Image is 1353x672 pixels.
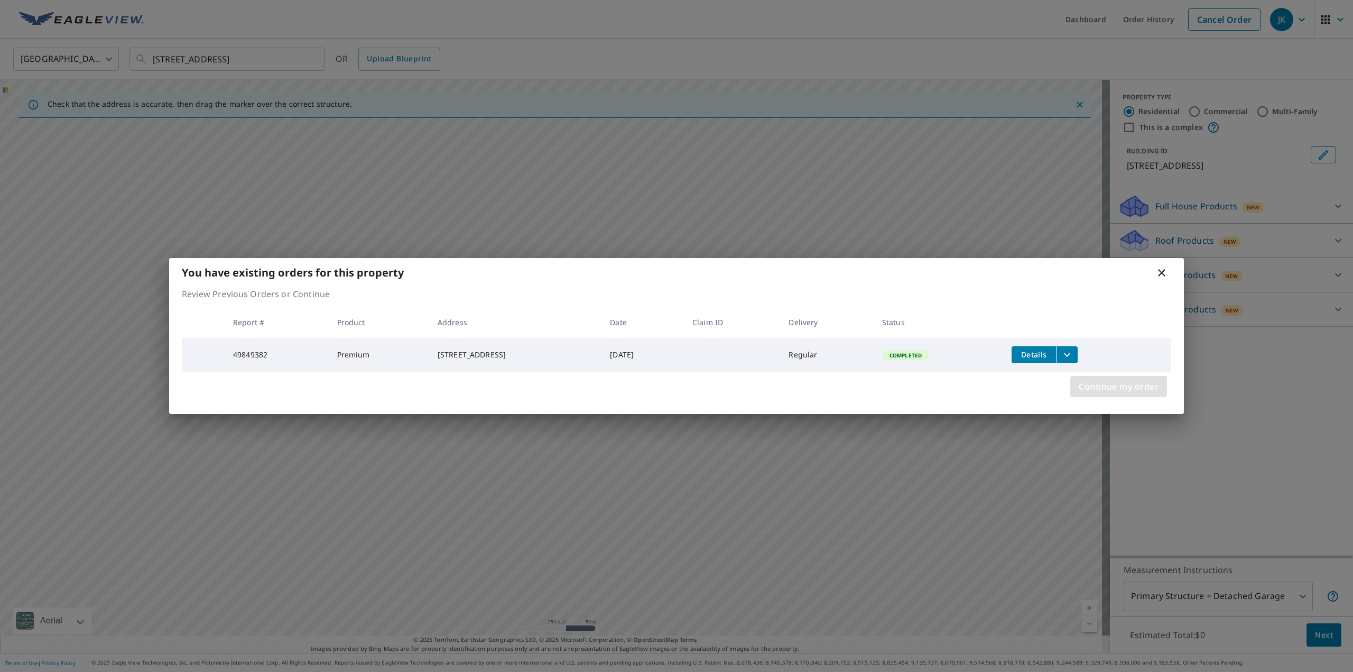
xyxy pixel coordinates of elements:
button: Continue my order [1070,376,1167,397]
b: You have existing orders for this property [182,265,404,280]
td: Premium [329,338,429,372]
button: detailsBtn-49849382 [1012,346,1056,363]
button: filesDropdownBtn-49849382 [1056,346,1078,363]
td: Regular [780,338,873,372]
td: [DATE] [601,338,684,372]
span: Continue my order [1079,379,1159,394]
th: Status [874,307,1004,338]
th: Address [429,307,602,338]
th: Date [601,307,684,338]
th: Product [329,307,429,338]
p: Review Previous Orders or Continue [182,288,1171,300]
span: Details [1018,349,1050,360]
span: Completed [883,352,928,359]
th: Delivery [780,307,873,338]
td: 49849382 [225,338,329,372]
th: Report # [225,307,329,338]
th: Claim ID [684,307,780,338]
div: [STREET_ADDRESS] [438,349,594,360]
